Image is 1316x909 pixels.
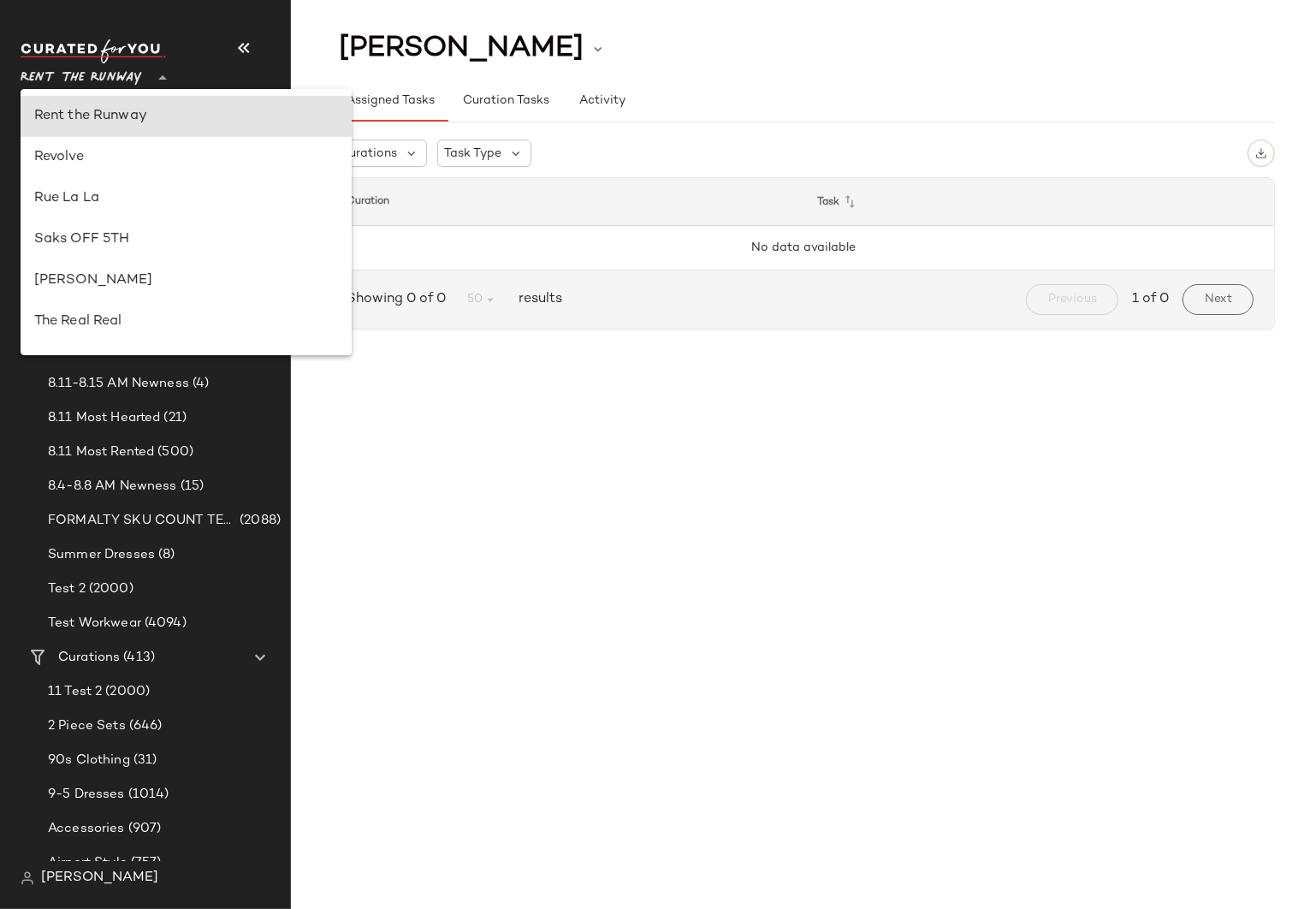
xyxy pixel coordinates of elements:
span: (31) [130,751,157,770]
span: Task Type [445,145,502,163]
div: undefined-list [21,89,352,355]
span: (2088) [236,511,281,531]
span: results [512,289,562,310]
span: 8.11-8.15 AM Newness [48,374,189,394]
div: Rent the Runway [34,106,338,127]
span: Curations [340,145,397,163]
span: 8.4-8.8 AM Newness [48,477,177,496]
span: [PERSON_NAME] [41,868,158,888]
img: svg%3e [21,871,34,885]
div: Saks OFF 5TH [34,229,338,250]
span: (413) [120,648,155,668]
span: (907) [125,819,162,839]
span: Test Workwear [48,614,141,633]
th: Curation [333,178,803,226]
span: Rent the Runway [21,58,142,89]
span: Summer Dresses [48,545,155,565]
span: (500) [154,443,193,462]
span: (2000) [102,682,150,702]
span: (646) [126,716,163,736]
span: [PERSON_NAME] [339,33,584,65]
span: (8) [155,545,175,565]
span: (21) [160,408,187,428]
span: (4) [189,374,209,394]
div: Rue La La [34,188,338,209]
button: Next [1183,284,1254,315]
th: Task [803,178,1274,226]
span: Assigned Tasks [346,94,435,108]
span: 2 Piece Sets [48,716,126,736]
span: FORMALTY SKU COUNT TEST [48,511,236,531]
span: (4094) [141,614,187,633]
span: 1 of 0 [1132,289,1169,310]
span: 11 Test 2 [48,682,102,702]
span: Curations [58,648,120,668]
span: (2000) [86,579,133,599]
span: Curation Tasks [462,94,549,108]
td: No data available [333,226,1274,270]
img: svg%3e [1255,147,1267,159]
span: 90s Clothing [48,751,130,770]
span: Showing 0 of 0 [347,289,453,310]
span: Airport Style [48,853,127,873]
div: [PERSON_NAME] [34,270,338,291]
span: 8.11 Most Rented [48,443,154,462]
span: (15) [177,477,205,496]
div: The Real Real [34,312,338,332]
img: cfy_white_logo.C9jOOHJF.svg [21,39,166,63]
span: (757) [127,853,162,873]
div: Urban Outfitters [34,353,338,373]
div: Revolve [34,147,338,168]
span: (1014) [125,785,169,805]
span: Next [1204,293,1232,306]
span: 8.11 Most Hearted [48,408,160,428]
span: 9-5 Dresses [48,785,125,805]
span: Accessories [48,819,125,839]
span: Test 2 [48,579,86,599]
span: Activity [578,94,625,108]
